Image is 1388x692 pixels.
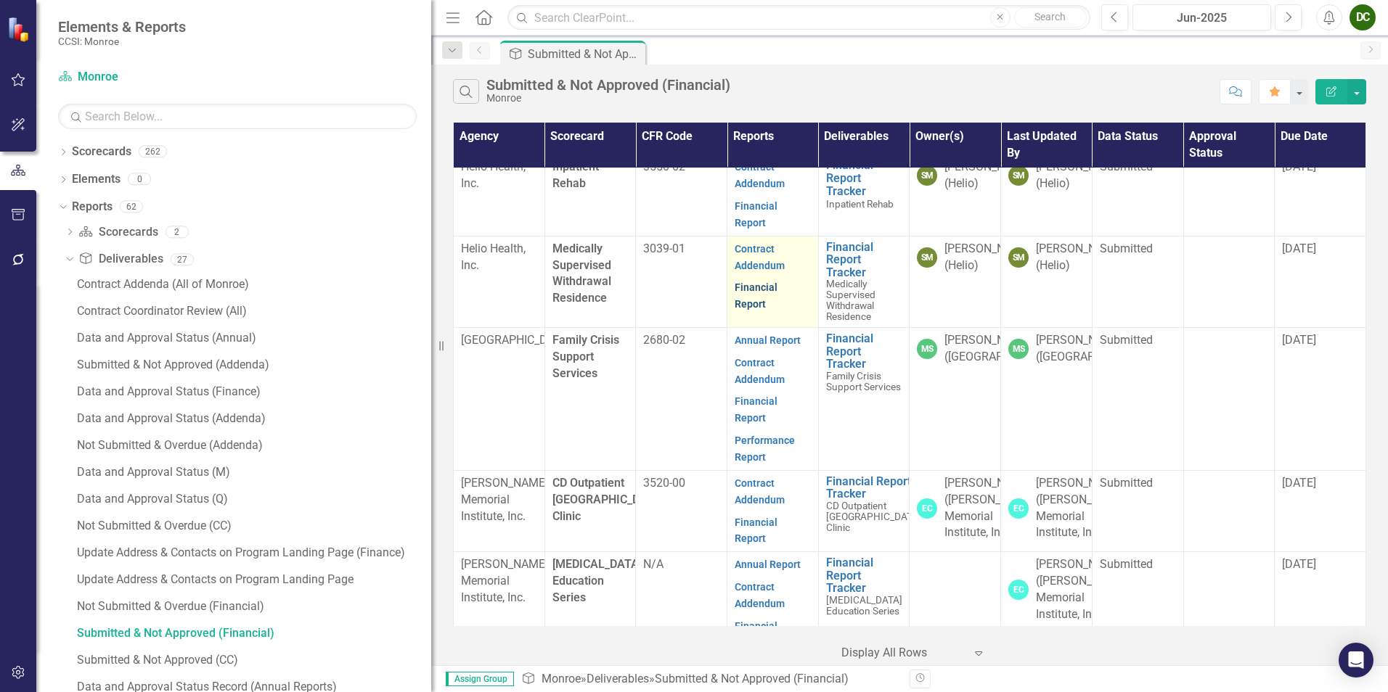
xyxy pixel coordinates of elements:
div: 27 [171,253,194,265]
div: Jun-2025 [1138,9,1266,27]
div: [PERSON_NAME] (Helio) [1036,159,1123,192]
div: MS [1008,339,1029,359]
td: Double-Click to Edit [454,470,545,551]
a: Annual Report [735,334,801,346]
div: EC [917,498,937,519]
a: Contract Addenda (All of Monroe) [73,273,431,296]
div: [PERSON_NAME] (Helio) [944,159,1032,192]
td: Double-Click to Edit [727,236,819,327]
td: Double-Click to Edit [454,327,545,470]
div: Data and Approval Status (Addenda) [77,412,431,425]
div: EC [1008,580,1029,600]
td: Double-Click to Edit [727,470,819,551]
td: Double-Click to Edit [636,155,727,236]
a: Financial Report [735,281,777,310]
td: Double-Click to Edit [1275,155,1366,236]
div: Monroe [486,93,730,104]
a: Financial Report [735,200,777,228]
a: Elements [72,171,121,188]
div: SM [1008,165,1029,186]
a: Contract Addendum [735,477,785,506]
a: Deliverables [587,672,649,685]
span: CD Outpatient [GEOGRAPHIC_DATA]. Clinic [552,476,668,523]
a: Update Address & Contacts on Program Landing Page [73,568,431,591]
div: SM [917,247,937,268]
p: Helio Health, Inc. [461,159,537,192]
div: MS [917,339,937,359]
td: Double-Click to Edit Right Click for Context Menu [818,155,910,236]
a: Contract Coordinator Review (All) [73,300,431,323]
a: Data and Approval Status (Addenda) [73,407,431,430]
td: Double-Click to Edit [1092,327,1183,470]
div: [PERSON_NAME] ([PERSON_NAME] Memorial Institute, Inc.) [944,475,1035,541]
div: Contract Coordinator Review (All) [77,305,431,318]
div: Submitted & Not Approved (Financial) [77,627,431,640]
td: Double-Click to Edit [727,327,819,470]
a: Not Submitted & Overdue (Addenda) [73,434,431,457]
td: Double-Click to Edit [1092,470,1183,551]
p: [PERSON_NAME] Memorial Institute, Inc. [461,475,537,525]
a: Contract Addendum [735,357,785,385]
a: Data and Approval Status (Q) [73,487,431,511]
td: Double-Click to Edit [1092,155,1183,236]
button: Search [1014,7,1087,28]
td: Double-Click to Edit [1092,236,1183,327]
p: [GEOGRAPHIC_DATA] [461,332,537,349]
span: Medically Supervised Withdrawal Residence [552,242,611,305]
a: Submitted & Not Approved (Addenda) [73,353,431,376]
span: Elements & Reports [58,18,186,36]
td: Double-Click to Edit [1183,155,1275,236]
a: Scorecards [78,224,158,241]
span: Search [1034,11,1066,22]
td: Double-Click to Edit Right Click for Context Menu [818,327,910,470]
a: Financial Report [735,395,777,424]
a: Deliverables [78,251,163,268]
div: Submitted & Not Approved (Financial) [528,45,642,63]
span: Medically Supervised Withdrawal Residence [826,278,875,322]
a: Financial Report Tracker [826,475,924,501]
a: Financial Report [735,516,777,545]
div: Update Address & Contacts on Program Landing Page [77,573,431,586]
p: [PERSON_NAME] Memorial Institute, Inc. [461,556,537,606]
div: Data and Approval Status (Annual) [77,331,431,345]
p: Helio Health, Inc. [461,241,537,274]
div: » » [521,671,899,688]
td: Double-Click to Edit [1183,236,1275,327]
input: Search ClearPoint... [507,5,1090,30]
a: Scorecards [72,144,131,160]
input: Search Below... [58,104,417,129]
span: Submitted [1100,242,1153,255]
div: [PERSON_NAME] ([GEOGRAPHIC_DATA]) [944,332,1062,366]
a: Financial Report Tracker [826,556,902,595]
div: Data and Approval Status (Q) [77,493,431,506]
div: Submitted & Not Approved (Financial) [655,672,849,685]
a: Submitted & Not Approved (CC) [73,648,431,672]
div: Contract Addenda (All of Monroe) [77,278,431,291]
a: Financial Report Tracker [826,332,902,371]
div: Data and Approval Status (Finance) [77,385,431,398]
button: Jun-2025 [1132,4,1271,30]
td: Double-Click to Edit [636,327,727,470]
a: Financial Report Tracker [826,159,902,197]
span: 2680-02 [643,333,685,347]
td: Double-Click to Edit [910,327,1001,470]
span: 3039-01 [643,242,685,255]
div: Update Address & Contacts on Program Landing Page (Finance) [77,546,431,559]
div: Not Submitted & Overdue (Addenda) [77,439,431,452]
div: [PERSON_NAME] (Helio) [944,241,1032,274]
span: Family Crisis Support Services [826,370,901,392]
div: 262 [139,146,167,158]
span: Inpatient Rehab [826,198,894,210]
div: Open Intercom Messenger [1339,643,1373,677]
div: [PERSON_NAME] (Helio) [1036,241,1123,274]
a: Not Submitted & Overdue (CC) [73,514,431,537]
span: Submitted [1100,557,1153,571]
div: 0 [128,173,151,186]
a: Annual Report [735,559,801,570]
div: 62 [120,200,143,213]
td: Double-Click to Edit [1183,327,1275,470]
div: SM [1008,247,1029,268]
span: Submitted [1100,333,1153,347]
td: Double-Click to Edit [636,470,727,551]
a: Performance Report [735,434,795,463]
